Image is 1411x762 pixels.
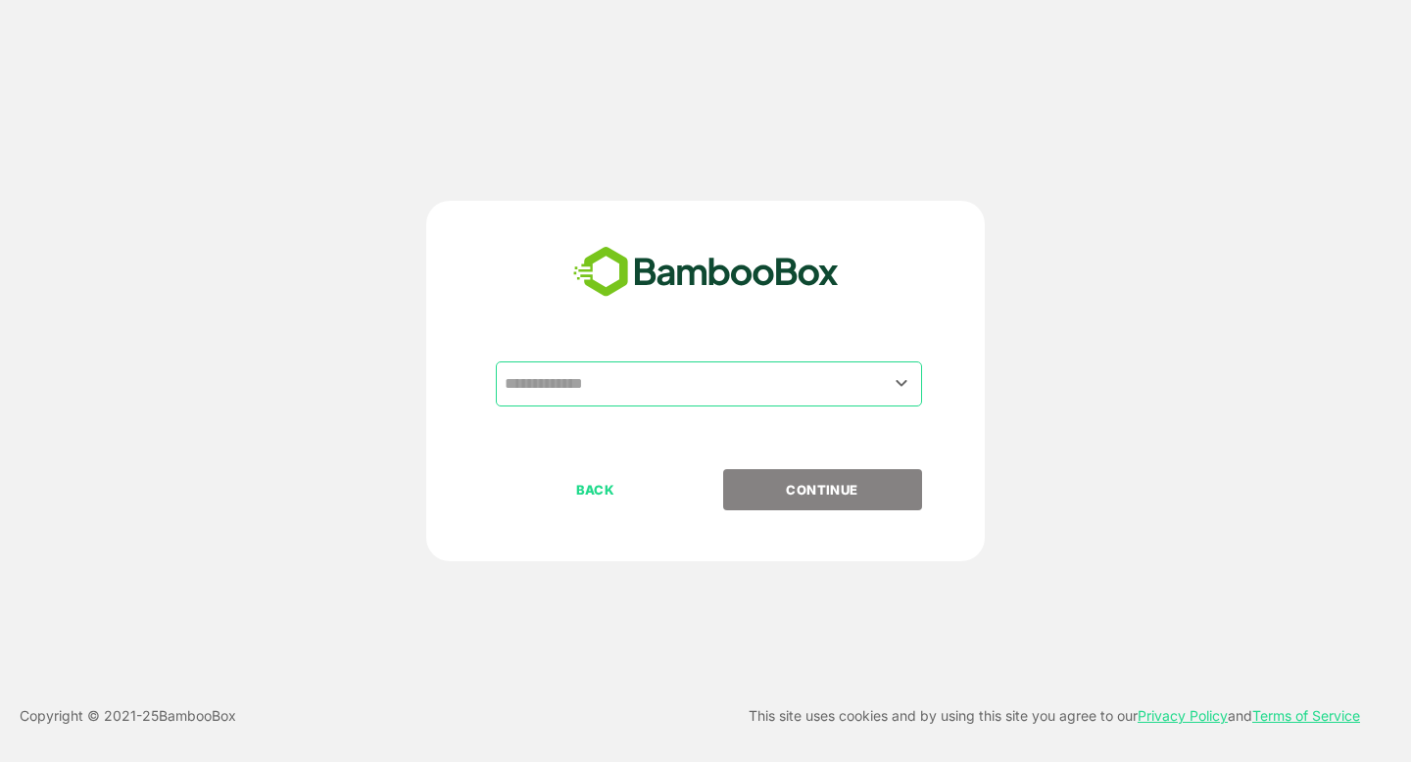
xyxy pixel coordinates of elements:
[724,479,920,500] p: CONTINUE
[889,370,915,397] button: Open
[562,240,850,305] img: bamboobox
[20,704,236,728] p: Copyright © 2021- 25 BambooBox
[498,479,694,500] p: BACK
[496,469,695,510] button: BACK
[749,704,1360,728] p: This site uses cookies and by using this site you agree to our and
[1138,707,1228,724] a: Privacy Policy
[723,469,922,510] button: CONTINUE
[1252,707,1360,724] a: Terms of Service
